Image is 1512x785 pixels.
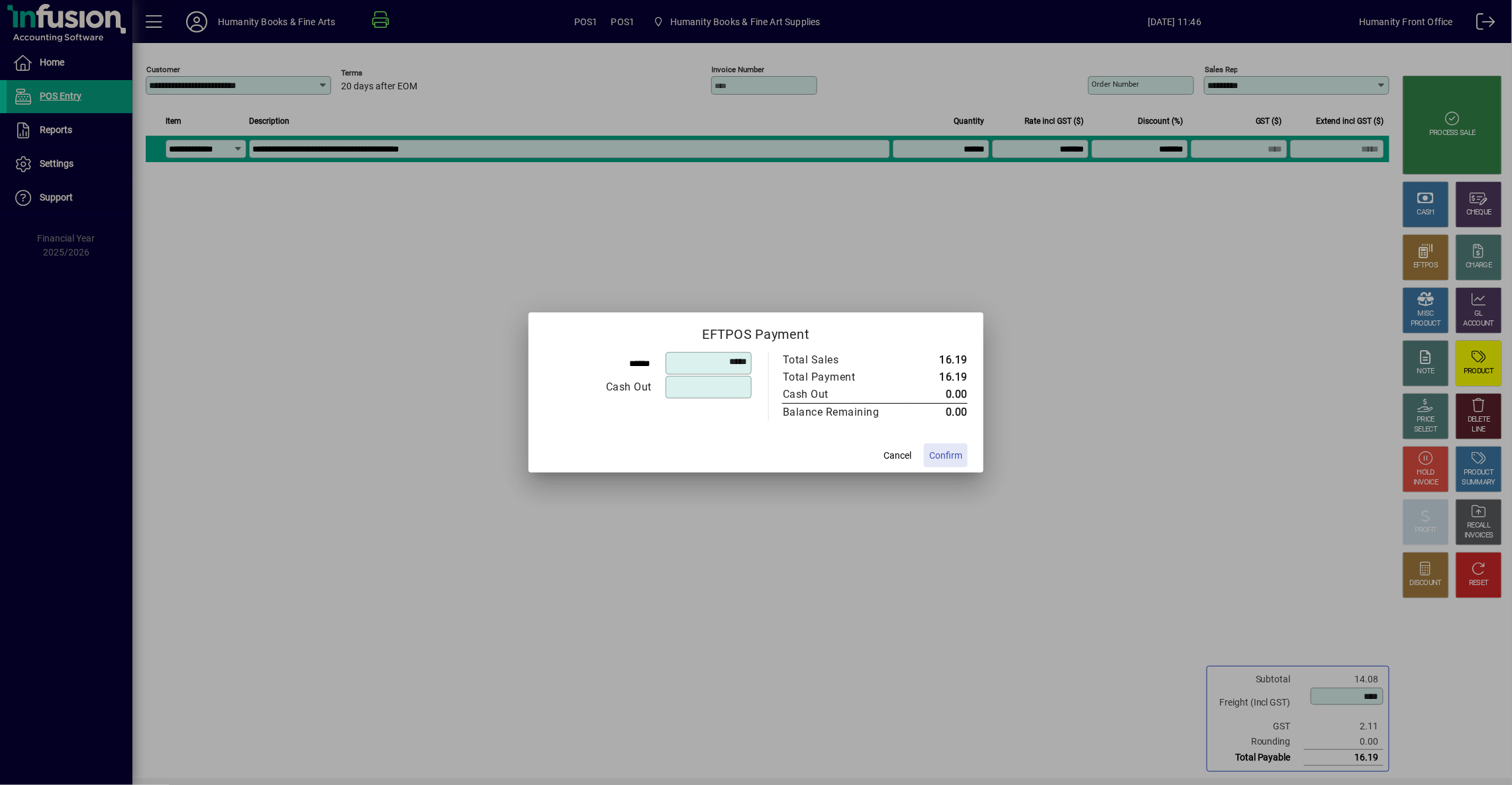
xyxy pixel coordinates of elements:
td: 0.00 [907,386,968,404]
td: Total Sales [782,351,907,369]
div: Cash Out [545,379,652,395]
span: Cancel [883,449,911,463]
span: Confirm [929,449,962,463]
td: 16.19 [907,369,968,386]
div: Balance Remaining [783,404,894,420]
td: 0.00 [907,404,968,422]
td: Total Payment [782,369,907,386]
button: Confirm [924,443,968,467]
div: Cash Out [783,387,894,402]
h2: EFTPOS Payment [529,312,983,351]
button: Cancel [876,443,919,467]
td: 16.19 [907,351,968,369]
